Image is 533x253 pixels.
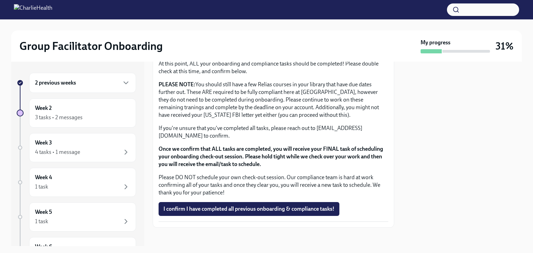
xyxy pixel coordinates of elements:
h6: Week 6 [35,243,52,251]
strong: PLEASE NOTE: [159,81,195,88]
h6: 2 previous weeks [35,79,76,87]
div: 3 tasks • 2 messages [35,114,83,121]
div: 4 tasks • 1 message [35,148,80,156]
h6: Week 4 [35,174,52,181]
div: 1 task [35,183,48,191]
a: Week 41 task [17,168,136,197]
a: Week 51 task [17,202,136,232]
strong: Once we confirm that ALL tasks are completed, you will receive your FINAL task of scheduling your... [159,146,383,167]
p: If you're unsure that you've completed all tasks, please reach out to [EMAIL_ADDRESS][DOMAIN_NAME... [159,124,388,140]
button: I confirm I have completed all previous onboarding & compliance tasks! [159,202,339,216]
h2: Group Facilitator Onboarding [19,39,163,53]
h6: Week 3 [35,139,52,147]
p: You should still have a few Relias courses in your library that have due dates further out. These... [159,81,388,119]
a: Week 23 tasks • 2 messages [17,98,136,128]
span: I confirm I have completed all previous onboarding & compliance tasks! [163,206,335,212]
p: At this point, ALL your onboarding and compliance tasks should be completed! Please double check ... [159,60,388,75]
h6: Week 5 [35,208,52,216]
strong: My progress [421,39,450,46]
h3: 31% [496,40,514,52]
p: Please DO NOT schedule your own check-out session. Our compliance team is hard at work confirming... [159,174,388,197]
div: 2 previous weeks [29,73,136,93]
div: 1 task [35,218,48,225]
img: CharlieHealth [14,4,52,15]
a: Week 34 tasks • 1 message [17,133,136,162]
h6: Week 2 [35,104,52,112]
